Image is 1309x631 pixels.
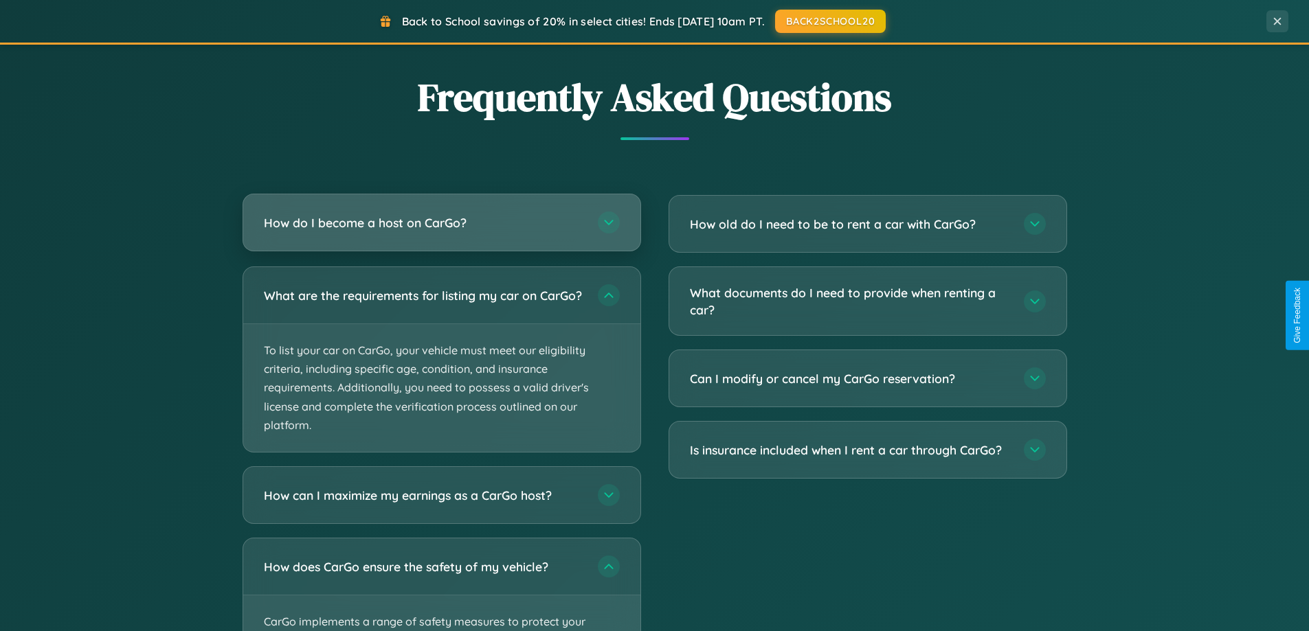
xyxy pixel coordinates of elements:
[264,558,584,575] h3: How does CarGo ensure the safety of my vehicle?
[690,216,1010,233] h3: How old do I need to be to rent a car with CarGo?
[690,284,1010,318] h3: What documents do I need to provide when renting a car?
[264,214,584,231] h3: How do I become a host on CarGo?
[690,441,1010,459] h3: Is insurance included when I rent a car through CarGo?
[1293,288,1302,343] div: Give Feedback
[243,324,640,452] p: To list your car on CarGo, your vehicle must meet our eligibility criteria, including specific ag...
[775,10,886,33] button: BACK2SCHOOL20
[402,14,765,28] span: Back to School savings of 20% in select cities! Ends [DATE] 10am PT.
[264,287,584,304] h3: What are the requirements for listing my car on CarGo?
[264,487,584,504] h3: How can I maximize my earnings as a CarGo host?
[690,370,1010,387] h3: Can I modify or cancel my CarGo reservation?
[243,71,1067,124] h2: Frequently Asked Questions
